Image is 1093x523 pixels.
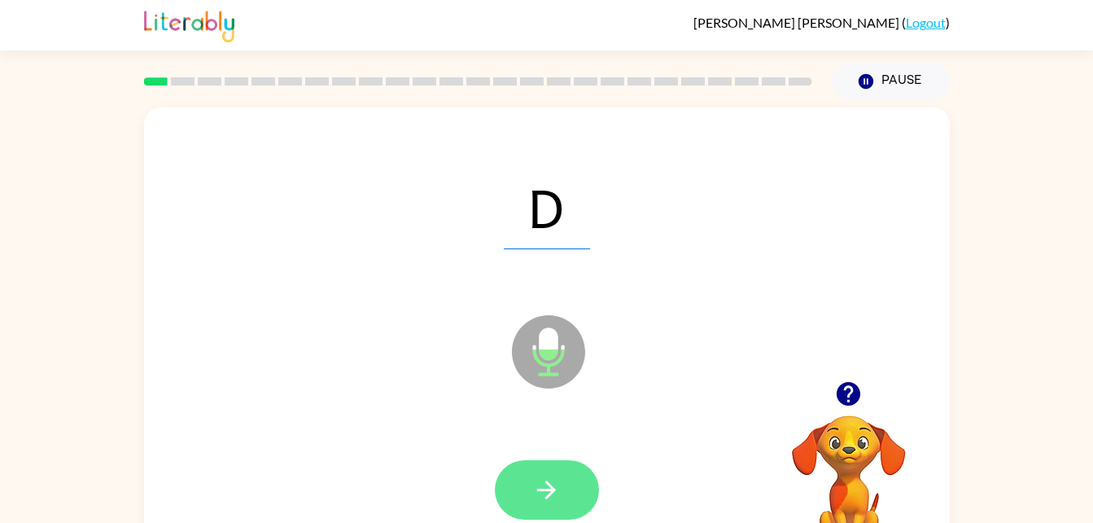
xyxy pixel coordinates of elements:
[693,15,950,30] div: ( )
[832,63,950,100] button: Pause
[906,15,946,30] a: Logout
[144,7,234,42] img: Literably
[693,15,902,30] span: [PERSON_NAME] [PERSON_NAME]
[504,165,590,249] span: D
